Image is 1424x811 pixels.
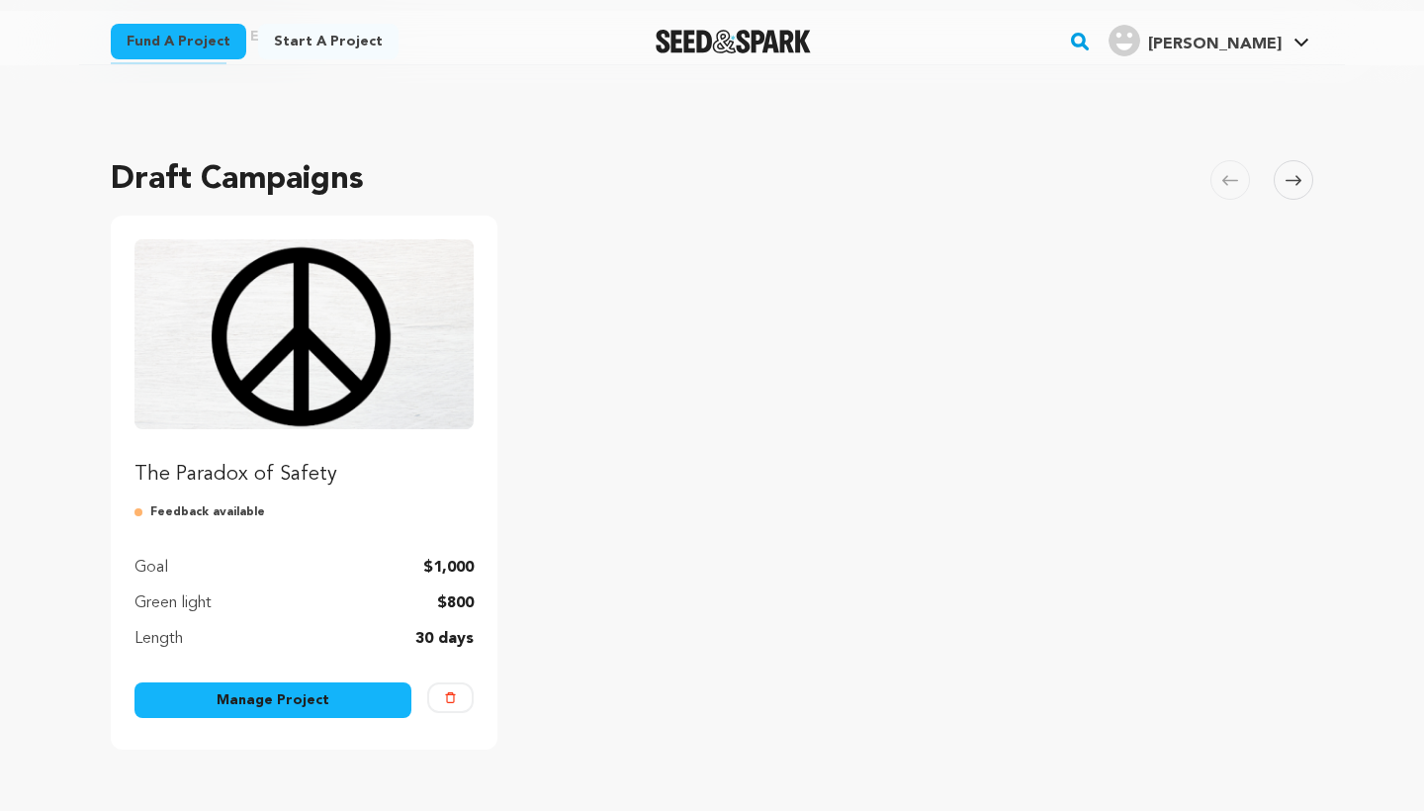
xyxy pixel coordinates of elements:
[134,239,474,489] a: Fund The Paradox of Safety
[656,30,811,53] a: Seed&Spark Homepage
[134,627,183,651] p: Length
[134,682,411,718] a: Manage Project
[415,627,474,651] p: 30 days
[656,30,811,53] img: Seed&Spark Logo Dark Mode
[134,504,474,520] p: Feedback available
[1105,21,1313,62] span: Khaalid M.'s Profile
[134,461,474,489] p: The Paradox of Safety
[134,504,150,520] img: submitted-for-review.svg
[111,24,246,59] a: Fund a project
[1109,25,1140,56] img: user.png
[437,591,474,615] p: $800
[111,156,364,204] h2: Draft Campaigns
[258,24,399,59] a: Start a project
[134,591,212,615] p: Green light
[445,692,456,703] img: trash-empty.svg
[1148,37,1282,52] span: [PERSON_NAME]
[423,556,474,580] p: $1,000
[1105,21,1313,56] a: Khaalid M.'s Profile
[134,556,168,580] p: Goal
[1109,25,1282,56] div: Khaalid M.'s Profile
